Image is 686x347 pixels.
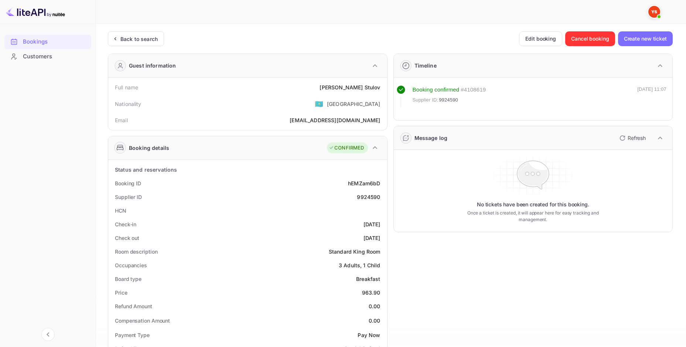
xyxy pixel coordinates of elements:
[115,179,141,187] div: Booking ID
[362,289,380,296] div: 963.90
[477,201,589,208] p: No tickets have been created for this booking.
[364,220,380,228] div: [DATE]
[129,62,176,69] div: Guest information
[115,100,141,108] div: Nationality
[369,317,380,324] div: 0.00
[413,86,460,94] div: Booking confirmed
[439,96,458,104] span: 9924590
[115,193,142,201] div: Supplier ID
[115,83,138,91] div: Full name
[357,193,380,201] div: 9924590
[358,331,380,339] div: Pay Now
[4,35,91,49] div: Bookings
[41,328,55,341] button: Collapse navigation
[364,234,380,242] div: [DATE]
[23,52,88,61] div: Customers
[565,31,615,46] button: Cancel booking
[23,38,88,46] div: Bookings
[115,331,150,339] div: Payment Type
[648,6,660,18] img: Yandex Support
[315,97,323,110] span: United States
[4,35,91,48] a: Bookings
[6,6,65,18] img: LiteAPI logo
[115,234,139,242] div: Check out
[637,86,666,107] div: [DATE] 11:07
[327,100,380,108] div: [GEOGRAPHIC_DATA]
[329,144,364,152] div: CONFIRMED
[115,289,127,296] div: Price
[115,248,157,255] div: Room description
[115,220,136,228] div: Check-in
[339,261,380,269] div: 3 Adults, 1 Child
[413,96,438,104] span: Supplier ID:
[329,248,380,255] div: Standard King Room
[290,116,380,124] div: [EMAIL_ADDRESS][DOMAIN_NAME]
[120,35,158,43] div: Back to search
[369,302,380,310] div: 0.00
[628,134,646,142] p: Refresh
[4,49,91,64] div: Customers
[618,31,673,46] button: Create new ticket
[414,62,437,69] div: Timeline
[115,275,141,283] div: Board type
[519,31,562,46] button: Edit booking
[414,134,448,142] div: Message log
[115,261,147,269] div: Occupancies
[115,207,126,214] div: HCN
[615,132,649,144] button: Refresh
[4,49,91,63] a: Customers
[115,116,128,124] div: Email
[356,275,380,283] div: Breakfast
[115,302,152,310] div: Refund Amount
[129,144,169,152] div: Booking details
[461,86,486,94] div: # 4108619
[115,166,177,173] div: Status and reservations
[320,83,380,91] div: [PERSON_NAME] Stulov
[115,317,170,324] div: Compensation Amount
[458,210,608,223] p: Once a ticket is created, it will appear here for easy tracking and management.
[348,179,380,187] div: hEMZam6bD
